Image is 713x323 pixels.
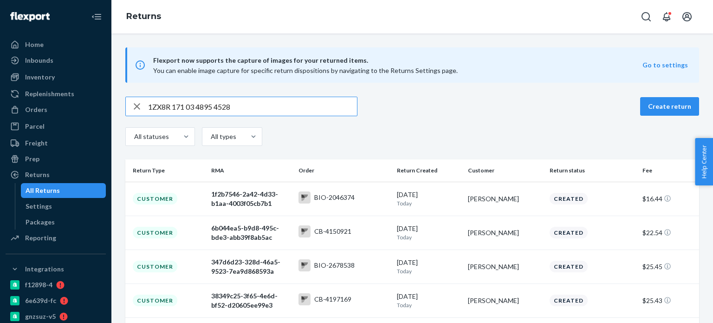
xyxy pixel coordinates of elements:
[678,7,696,26] button: Open account menu
[397,301,460,309] p: Today
[25,264,64,274] div: Integrations
[148,97,357,116] input: Search returns by rma, id, tracking number
[6,277,106,292] a: f12898-4
[211,190,291,208] div: 1f2b7546-2a42-4d33-b1aa-4003f05cb7b1
[6,231,106,245] a: Reporting
[211,291,291,310] div: 38349c25-3f65-4e6d-bf52-d20605ee99e3
[26,202,52,211] div: Settings
[464,159,546,182] th: Customer
[211,257,291,276] div: 347d6d23-328d-46a5-9523-7ea9d868593a
[468,194,543,204] div: [PERSON_NAME]
[397,199,460,207] p: Today
[207,159,295,182] th: RMA
[26,218,55,227] div: Packages
[133,193,177,204] div: Customer
[295,159,393,182] th: Order
[153,55,642,66] span: Flexport now supports the capture of images for your returned items.
[550,193,588,204] div: Created
[550,227,588,238] div: Created
[6,167,106,182] a: Returns
[639,159,699,182] th: Fee
[314,227,351,236] div: CB-4150921
[314,295,351,304] div: CB-4197169
[657,7,676,26] button: Open notifications
[393,159,464,182] th: Return Created
[6,152,106,166] a: Prep
[468,296,543,305] div: [PERSON_NAME]
[468,262,543,271] div: [PERSON_NAME]
[21,199,106,214] a: Settings
[125,159,207,182] th: Return Type
[133,227,177,238] div: Customer
[25,312,56,321] div: gnzsuz-v5
[133,261,177,272] div: Customer
[25,105,47,114] div: Orders
[21,215,106,230] a: Packages
[6,70,106,85] a: Inventory
[642,60,688,70] button: Go to settings
[639,182,699,216] td: $16.44
[6,293,106,308] a: 6e639d-fc
[695,138,713,185] button: Help Center
[6,53,106,68] a: Inbounds
[153,66,458,74] span: You can enable image capture for specific return dispositions by navigating to the Returns Settin...
[25,233,56,243] div: Reporting
[6,37,106,52] a: Home
[397,292,460,309] div: [DATE]
[25,73,55,82] div: Inventory
[133,295,177,306] div: Customer
[6,136,106,151] a: Freight
[6,262,106,277] button: Integrations
[134,132,168,141] div: All statuses
[639,283,699,317] td: $25.43
[119,3,169,30] ol: breadcrumbs
[397,224,460,241] div: [DATE]
[10,12,50,21] img: Flexport logo
[25,122,45,131] div: Parcel
[546,159,639,182] th: Return status
[26,186,60,195] div: All Returns
[397,258,460,275] div: [DATE]
[6,102,106,117] a: Orders
[25,170,50,179] div: Returns
[25,56,53,65] div: Inbounds
[25,138,48,148] div: Freight
[637,7,655,26] button: Open Search Box
[126,11,161,21] a: Returns
[639,216,699,250] td: $22.54
[87,7,106,26] button: Close Navigation
[314,261,355,270] div: BIO-2678538
[550,261,588,272] div: Created
[21,183,106,198] a: All Returns
[640,97,699,116] button: Create return
[639,250,699,283] td: $25.45
[6,86,106,101] a: Replenishments
[25,89,74,99] div: Replenishments
[397,267,460,275] p: Today
[397,233,460,241] p: Today
[211,132,235,141] div: All types
[397,190,460,207] div: [DATE]
[211,224,291,242] div: 6b044ea5-b9d8-495c-bde3-abb39f8ab5ac
[468,228,543,237] div: [PERSON_NAME]
[25,296,56,305] div: 6e639d-fc
[6,119,106,134] a: Parcel
[25,40,44,49] div: Home
[25,280,52,290] div: f12898-4
[314,193,355,202] div: BIO-2046374
[550,295,588,306] div: Created
[25,154,39,164] div: Prep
